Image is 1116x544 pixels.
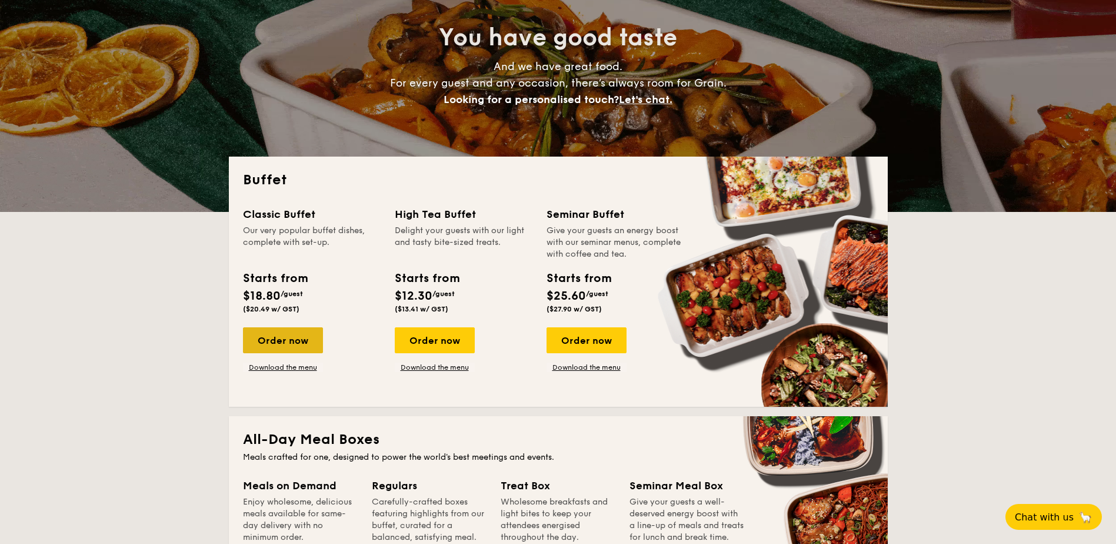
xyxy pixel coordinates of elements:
span: /guest [281,290,303,298]
div: Starts from [547,270,611,287]
div: Order now [243,327,323,353]
h2: All-Day Meal Boxes [243,430,874,449]
a: Download the menu [547,363,627,372]
span: ($20.49 w/ GST) [243,305,299,313]
div: Seminar Buffet [547,206,684,223]
div: Carefully-crafted boxes featuring highlights from our buffet, curated for a balanced, satisfying ... [372,496,487,543]
span: Looking for a personalised touch? [444,93,619,106]
span: You have good taste [439,24,677,52]
h2: Buffet [243,171,874,190]
div: Give your guests a well-deserved energy boost with a line-up of meals and treats for lunch and br... [629,496,744,543]
span: Let's chat. [619,93,672,106]
span: ($13.41 w/ GST) [395,305,448,313]
span: $18.80 [243,289,281,303]
div: Seminar Meal Box [629,477,744,494]
div: Starts from [395,270,459,287]
span: 🦙 [1078,510,1092,524]
a: Download the menu [395,363,475,372]
div: Give your guests an energy boost with our seminar menus, complete with coffee and tea. [547,225,684,260]
span: And we have great food. For every guest and any occasion, there’s always room for Grain. [390,60,727,106]
div: Delight your guests with our light and tasty bite-sized treats. [395,225,532,260]
div: Our very popular buffet dishes, complete with set-up. [243,225,381,260]
div: High Tea Buffet [395,206,532,223]
span: ($27.90 w/ GST) [547,305,602,313]
div: Meals on Demand [243,477,358,494]
div: Enjoy wholesome, delicious meals available for same-day delivery with no minimum order. [243,496,358,543]
div: Order now [395,327,475,353]
span: /guest [432,290,455,298]
span: Chat with us [1015,512,1074,523]
div: Order now [547,327,627,353]
div: Wholesome breakfasts and light bites to keep your attendees energised throughout the day. [501,496,615,543]
span: $25.60 [547,289,586,303]
span: /guest [586,290,608,298]
div: Classic Buffet [243,206,381,223]
div: Starts from [243,270,307,287]
div: Meals crafted for one, designed to power the world's best meetings and events. [243,452,874,463]
a: Download the menu [243,363,323,372]
div: Treat Box [501,477,615,494]
span: $12.30 [395,289,432,303]
div: Regulars [372,477,487,494]
button: Chat with us🦙 [1005,504,1102,530]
